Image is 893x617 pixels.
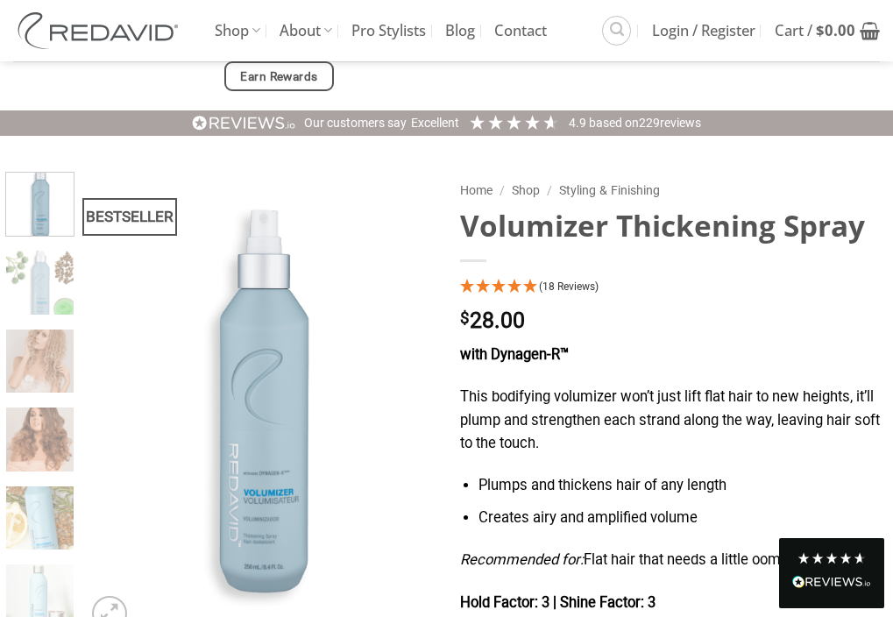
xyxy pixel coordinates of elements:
[792,576,871,588] img: REVIEWS.io
[639,116,660,130] span: 229
[539,280,599,293] span: 4.94 Stars - 18 Reviews
[660,116,701,130] span: reviews
[240,67,317,87] span: Earn Rewards
[460,183,493,197] a: Home
[468,113,560,131] div: 4.91 Stars
[460,594,656,611] strong: Hold Factor: 3 | Shine Factor: 3
[775,9,855,53] span: Cart /
[460,346,569,363] strong: with Dynagen-R™
[779,538,884,608] div: Read All Reviews
[602,16,631,45] a: Search
[559,183,660,197] a: Styling & Finishing
[460,308,525,333] bdi: 28.00
[512,183,540,197] a: Shop
[569,116,589,130] span: 4.9
[792,572,871,595] div: Read All Reviews
[816,20,855,40] bdi: 0.00
[224,61,334,91] a: Earn Rewards
[652,9,755,53] span: Login / Register
[589,116,639,130] span: Based on
[304,115,407,132] div: Our customers say
[797,551,867,565] div: 4.8 Stars
[460,549,881,572] p: Flat hair that needs a little oomph!
[478,507,880,530] li: Creates airy and amplified volume
[500,183,505,197] span: /
[547,183,552,197] span: /
[460,386,881,456] p: This bodifying volumizer won’t just lift flat hair to new heights, it’ll plump and strengthen eac...
[460,276,881,300] div: 4.94 Stars - 18 Reviews
[192,115,295,131] img: REVIEWS.io
[460,181,881,201] nav: Breadcrumb
[816,20,825,40] span: $
[13,12,188,49] img: REDAVID Salon Products | United States
[460,207,881,245] h1: Volumizer Thickening Spray
[460,551,584,568] em: Recommended for:
[478,474,880,498] li: Plumps and thickens hair of any length
[411,115,459,132] div: Excellent
[460,310,470,327] span: $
